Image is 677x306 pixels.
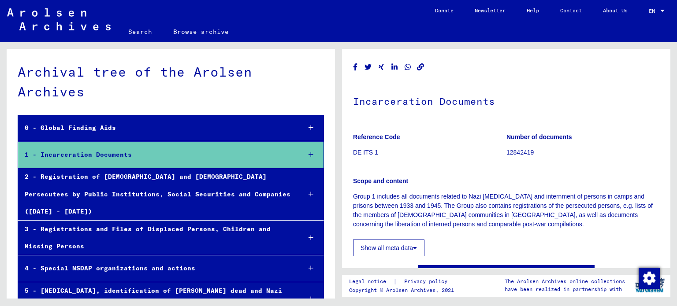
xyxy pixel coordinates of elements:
[390,62,399,73] button: Share on LinkedIn
[505,285,625,293] p: have been realized in partnership with
[403,62,413,73] button: Share on WhatsApp
[351,62,360,73] button: Share on Facebook
[353,240,424,256] button: Show all meta data
[18,62,324,102] div: Archival tree of the Arolsen Archives
[633,274,666,296] img: yv_logo.png
[377,62,386,73] button: Share on Xing
[349,277,458,286] div: |
[353,177,408,184] b: Scope and content
[18,221,294,255] div: 3 - Registrations and Files of Displaced Persons, Children and Missing Persons
[18,260,294,277] div: 4 - Special NSDAP organizations and actions
[397,277,458,286] a: Privacy policy
[18,146,294,163] div: 1 - Incarceration Documents
[163,21,239,42] a: Browse archive
[353,148,506,157] p: DE ITS 1
[18,168,294,220] div: 2 - Registration of [DEMOGRAPHIC_DATA] and [DEMOGRAPHIC_DATA] Persecutees by Public Institutions,...
[639,268,660,289] img: Change consent
[364,62,373,73] button: Share on Twitter
[649,8,658,14] span: EN
[18,119,294,136] div: 0 - Global Finding Aids
[7,8,111,30] img: Arolsen_neg.svg
[506,148,659,157] p: 12842419
[118,21,163,42] a: Search
[505,277,625,285] p: The Arolsen Archives online collections
[353,192,659,229] p: Group 1 includes all documents related to Nazi [MEDICAL_DATA] and internment of persons in camps ...
[353,81,659,120] h1: Incarceration Documents
[349,277,393,286] a: Legal notice
[506,133,572,140] b: Number of documents
[349,286,458,294] p: Copyright © Arolsen Archives, 2021
[416,62,425,73] button: Copy link
[353,133,400,140] b: Reference Code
